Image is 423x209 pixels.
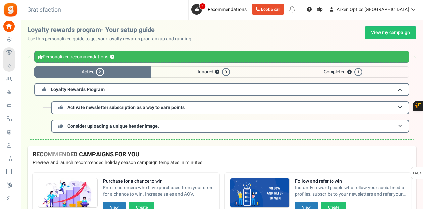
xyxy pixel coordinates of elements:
[67,123,159,130] span: Consider uploading a unique header image.
[295,178,406,185] strong: Follow and refer to win
[103,185,214,198] span: Enter customers who have purchased from your store for a chance to win. Increase sales and AOV.
[34,66,151,78] span: Active
[28,36,198,42] p: Use this personalized guide to get your loyalty rewards program up and running.
[191,4,249,15] a: 2 Recommendations
[33,151,411,158] h4: RECOMMENDED CAMPAIGNS FOR YOU
[208,6,247,13] span: Recommendations
[110,55,114,59] button: ?
[215,70,219,74] button: ?
[34,51,409,63] div: Personalized recommendations
[96,68,104,76] span: 2
[103,178,214,185] strong: Purchase for a chance to win
[354,68,362,76] span: 1
[365,26,416,39] a: View my campaign
[199,3,206,10] span: 2
[20,3,68,17] h3: Gratisfaction
[230,178,289,208] img: Recommended Campaigns
[28,26,198,34] h2: Loyalty rewards program- Your setup guide
[295,185,406,198] span: Instantly reward people who follow your social media profiles, subscribe to your newsletters and ...
[413,167,422,180] span: FAQs
[347,70,352,74] button: ?
[33,159,411,166] p: Preview and launch recommended holiday season campaign templates in minutes!
[277,66,409,78] span: Completed
[67,104,185,111] span: Activate newsletter subscription as a way to earn points
[151,66,276,78] span: Ignored
[252,4,284,15] a: Book a call
[38,178,97,208] img: Recommended Campaigns
[222,68,230,76] span: 0
[312,6,323,13] span: Help
[51,86,105,93] span: Loyalty Rewards Program
[3,2,18,17] img: Gratisfaction
[337,6,409,13] span: Arken Optics [GEOGRAPHIC_DATA]
[304,4,325,15] a: Help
